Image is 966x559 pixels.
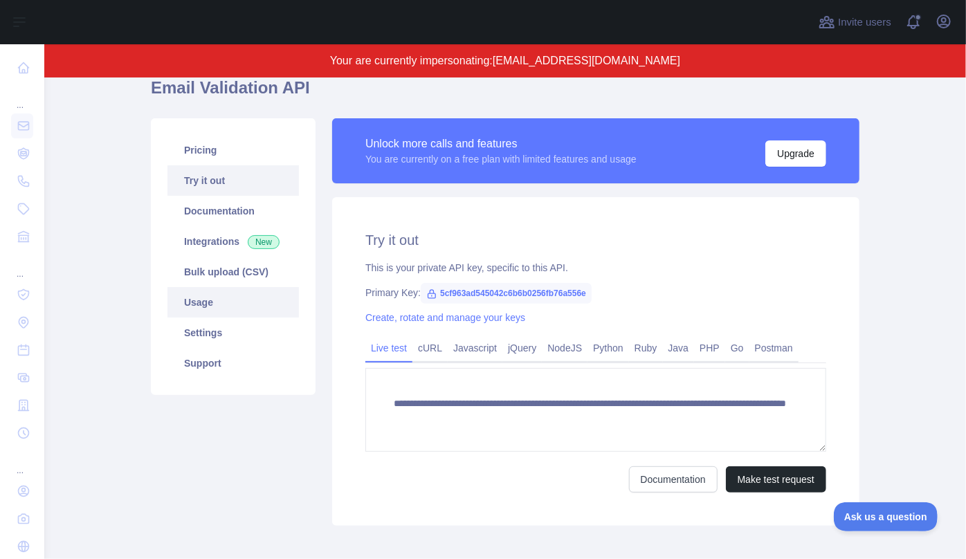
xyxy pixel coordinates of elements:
[167,196,299,226] a: Documentation
[11,83,33,111] div: ...
[694,337,725,359] a: PHP
[838,15,891,30] span: Invite users
[365,230,826,250] h2: Try it out
[167,165,299,196] a: Try it out
[502,337,542,359] a: jQuery
[493,55,680,66] span: [EMAIL_ADDRESS][DOMAIN_NAME]
[167,318,299,348] a: Settings
[542,337,587,359] a: NodeJS
[11,252,33,279] div: ...
[248,235,280,249] span: New
[663,337,695,359] a: Java
[365,136,637,152] div: Unlock more calls and features
[412,337,448,359] a: cURL
[167,348,299,378] a: Support
[749,337,799,359] a: Postman
[765,140,826,167] button: Upgrade
[421,283,592,304] span: 5cf963ad545042c6b6b0256fb76a556e
[330,55,493,66] span: Your are currently impersonating:
[167,226,299,257] a: Integrations New
[167,135,299,165] a: Pricing
[365,152,637,166] div: You are currently on a free plan with limited features and usage
[365,337,412,359] a: Live test
[365,312,525,323] a: Create, rotate and manage your keys
[167,257,299,287] a: Bulk upload (CSV)
[151,77,859,110] h1: Email Validation API
[725,337,749,359] a: Go
[365,261,826,275] div: This is your private API key, specific to this API.
[629,466,718,493] a: Documentation
[834,502,938,531] iframe: Toggle Customer Support
[726,466,826,493] button: Make test request
[816,11,894,33] button: Invite users
[167,287,299,318] a: Usage
[448,337,502,359] a: Javascript
[629,337,663,359] a: Ruby
[11,448,33,476] div: ...
[587,337,629,359] a: Python
[365,286,826,300] div: Primary Key:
